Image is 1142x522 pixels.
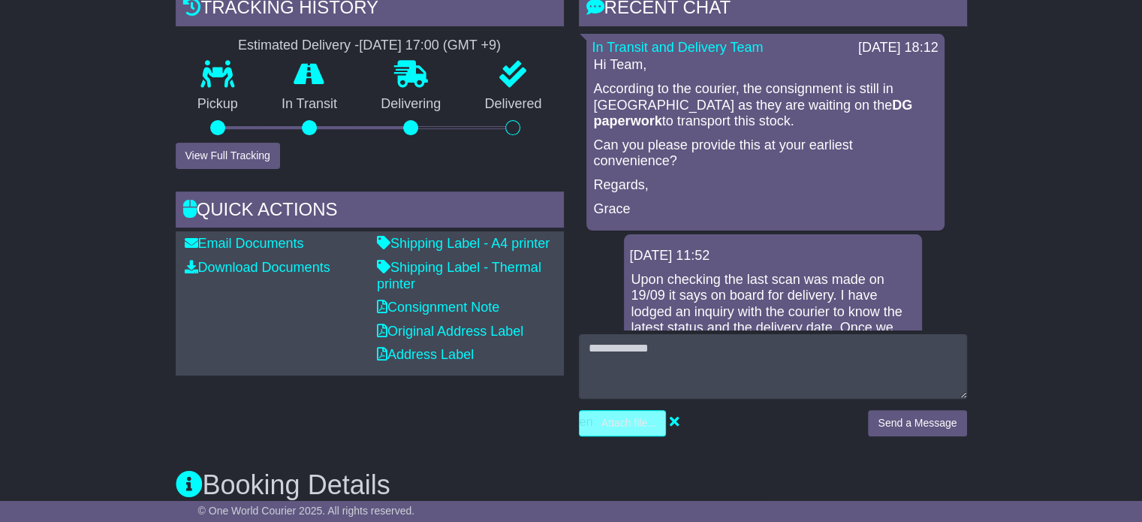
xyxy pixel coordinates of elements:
[594,177,937,194] p: Regards,
[463,96,563,113] p: Delivered
[377,260,541,291] a: Shipping Label - Thermal printer
[359,38,501,54] div: [DATE] 17:00 (GMT +9)
[630,248,916,264] div: [DATE] 11:52
[176,192,564,232] div: Quick Actions
[594,98,913,129] strong: DG paperwork
[260,96,359,113] p: In Transit
[594,201,937,218] p: Grace
[594,57,937,74] p: Hi Team,
[176,143,280,169] button: View Full Tracking
[377,236,550,251] a: Shipping Label - A4 printer
[198,505,415,517] span: © One World Courier 2025. All rights reserved.
[858,40,939,56] div: [DATE] 18:12
[185,236,304,251] a: Email Documents
[176,470,967,500] h3: Booking Details
[377,300,499,315] a: Consignment Note
[176,38,564,54] div: Estimated Delivery -
[631,272,915,385] p: Upon checking the last scan was made on 19/09 it says on board for delivery. I have lodged an inq...
[359,96,463,113] p: Delivering
[868,410,966,436] button: Send a Message
[176,96,260,113] p: Pickup
[594,137,937,170] p: Can you please provide this at your earliest convenience?
[185,260,330,275] a: Download Documents
[594,81,937,130] p: According to the courier, the consignment is still in [GEOGRAPHIC_DATA] as they are waiting on th...
[377,324,523,339] a: Original Address Label
[377,347,474,362] a: Address Label
[592,40,764,55] a: In Transit and Delivery Team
